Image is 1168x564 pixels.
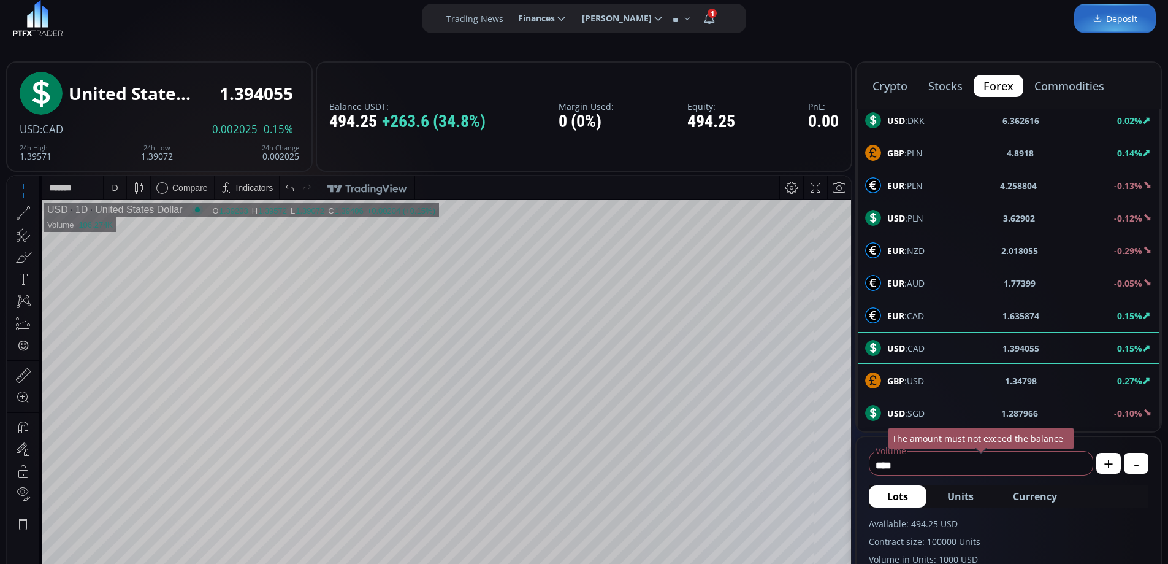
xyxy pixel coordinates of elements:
span: :NZD [887,244,925,257]
span: Finances [510,6,555,31]
div: United States Dollar [69,84,191,103]
b: 1.77399 [1004,277,1036,290]
b: EUR [887,277,904,289]
button: Currency [994,485,1075,508]
label: Contract size: 100000 Units [869,535,1148,548]
div: 1.39072 [288,30,317,39]
div: 1.39571 [20,144,52,161]
b: 1.635874 [1002,309,1039,322]
div: +0.00204 (+0.15%) [360,30,428,39]
b: USD [887,408,905,419]
b: USD [887,212,905,224]
div: 0 (0%) [559,112,614,131]
b: 0.27% [1117,375,1142,387]
b: GBP [887,375,904,387]
button: crypto [863,75,917,97]
b: 4.258804 [1000,179,1037,192]
div: 0.00 [808,112,839,131]
div: 1.39072 [141,144,173,161]
div: 1.39203 [212,30,241,39]
div: 24h Low [141,144,173,152]
a: Deposit [1074,4,1156,33]
label: Trading News [446,12,503,25]
b: 0.14% [1117,147,1142,159]
span: :PLN [887,147,923,160]
span: :PLN [887,212,923,225]
div: D [104,7,110,17]
div: USD [40,28,61,39]
div: 24h Change [262,144,299,152]
div: C [321,30,327,39]
label: Equity: [687,102,735,111]
label: Balance USDT: [329,102,486,111]
button: - [1124,453,1148,474]
b: USD [887,115,905,126]
span: 0.002025 [212,124,258,135]
div: Market open [185,28,196,39]
span: :DKK [887,114,925,127]
b: EUR [887,180,904,191]
button: + [1096,453,1121,474]
label: Available: 494.25 USD [869,517,1148,530]
div: L [283,30,288,39]
b: 0.15% [1117,310,1142,322]
span: :AUD [887,277,925,290]
span: [PERSON_NAME] [573,6,652,31]
div: 1.39572 [251,30,280,39]
span: 1 [708,9,717,18]
b: 3.62902 [1003,212,1035,225]
span: Deposit [1093,12,1137,25]
button: stocks [918,75,972,97]
div: 1.394055 [219,84,293,103]
div: O [205,30,212,39]
span: :USD [887,374,924,387]
div: H [245,30,251,39]
span: 0.15% [264,124,293,135]
span: Units [947,489,974,504]
b: 2.018055 [1001,244,1038,257]
b: EUR [887,245,904,257]
b: -0.10% [1114,408,1142,419]
b: -0.29% [1114,245,1142,257]
div: 0.002025 [262,144,299,161]
button: forex [974,75,1023,97]
span: USD [20,122,40,136]
b: 4.8918 [1007,147,1034,160]
div: 106.274K [71,44,105,53]
label: PnL: [808,102,839,111]
div: 1.39406 [327,30,356,39]
div: 494.25 [329,112,486,131]
b: -0.13% [1114,180,1142,191]
div: United States Dollar [80,28,175,39]
span: Lots [887,489,908,504]
div: Indicators [229,7,266,17]
div: Compare [165,7,200,17]
b: -0.05% [1114,277,1142,289]
b: GBP [887,147,904,159]
div: Hide Drawings Toolbar [28,520,34,537]
span: :SGD [887,407,925,420]
b: EUR [887,310,904,322]
b: 1.287966 [1001,407,1038,420]
div: The amount must not exceed the balance [888,428,1074,449]
button: commodities [1025,75,1114,97]
span: +263.6 (34.8%) [382,112,486,131]
span: :PLN [887,179,923,192]
span: :CAD [887,309,924,322]
b: 0.02% [1117,115,1142,126]
span: Currency [1013,489,1057,504]
div: 1D [61,28,80,39]
div:  [11,164,21,176]
label: Margin Used: [559,102,614,111]
b: 6.362616 [1002,114,1039,127]
b: 1.34798 [1005,374,1037,387]
span: :CAD [40,122,63,136]
div: 494.25 [687,112,735,131]
button: Units [929,485,992,508]
b: -0.12% [1114,212,1142,224]
div: 24h High [20,144,52,152]
div: Volume [40,44,66,53]
button: Lots [869,485,926,508]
